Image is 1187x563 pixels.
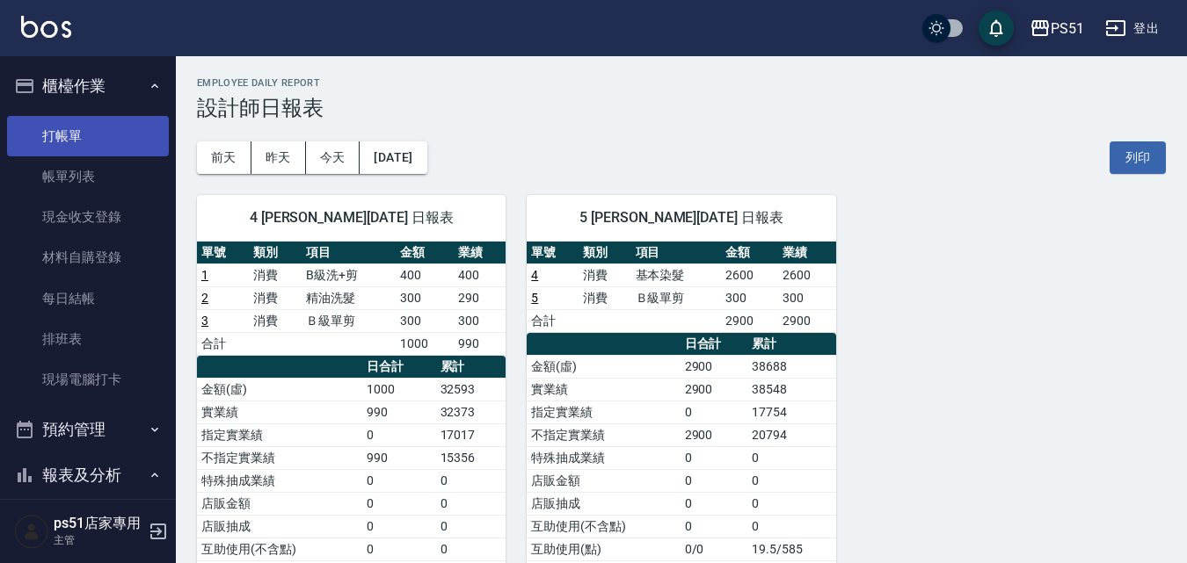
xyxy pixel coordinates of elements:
[197,141,251,174] button: 前天
[436,492,506,515] td: 0
[362,401,435,423] td: 990
[302,242,397,264] th: 項目
[396,286,453,309] td: 300
[778,309,835,332] td: 2900
[631,242,722,264] th: 項目
[681,401,748,423] td: 0
[527,492,680,515] td: 店販抽成
[436,401,506,423] td: 32373
[436,378,506,401] td: 32593
[527,242,835,333] table: a dense table
[527,242,579,264] th: 單號
[396,309,453,332] td: 300
[7,278,169,319] a: 每日結帳
[747,446,835,469] td: 0
[721,286,778,309] td: 300
[1098,12,1166,45] button: 登出
[302,263,397,286] td: B級洗+剪
[747,538,835,560] td: 19.5/585
[197,423,362,446] td: 指定實業績
[7,237,169,278] a: 材料自購登錄
[197,538,362,560] td: 互助使用(不含點)
[579,286,630,309] td: 消費
[579,242,630,264] th: 類別
[778,263,835,286] td: 2600
[302,286,397,309] td: 精油洗髮
[681,492,748,515] td: 0
[197,332,249,355] td: 合計
[721,263,778,286] td: 2600
[7,156,169,197] a: 帳單列表
[436,356,506,379] th: 累計
[197,378,362,401] td: 金額(虛)
[7,63,169,109] button: 櫃檯作業
[306,141,360,174] button: 今天
[21,16,71,38] img: Logo
[747,515,835,538] td: 0
[579,263,630,286] td: 消費
[218,209,484,227] span: 4 [PERSON_NAME][DATE] 日報表
[396,332,453,355] td: 1000
[747,401,835,423] td: 17754
[436,423,506,446] td: 17017
[197,446,362,469] td: 不指定實業績
[681,446,748,469] td: 0
[197,401,362,423] td: 實業績
[681,423,748,446] td: 2900
[454,263,506,286] td: 400
[249,286,301,309] td: 消費
[631,263,722,286] td: 基本染髮
[197,469,362,492] td: 特殊抽成業績
[454,242,506,264] th: 業績
[436,538,506,560] td: 0
[681,469,748,492] td: 0
[548,209,814,227] span: 5 [PERSON_NAME][DATE] 日報表
[436,446,506,469] td: 15356
[7,359,169,400] a: 現場電腦打卡
[302,309,397,332] td: Ｂ級單剪
[197,492,362,515] td: 店販金額
[531,268,538,282] a: 4
[527,446,680,469] td: 特殊抽成業績
[747,423,835,446] td: 20794
[681,378,748,401] td: 2900
[979,11,1014,46] button: save
[747,378,835,401] td: 38548
[747,469,835,492] td: 0
[631,286,722,309] td: Ｂ級單剪
[747,355,835,378] td: 38688
[362,469,435,492] td: 0
[249,242,301,264] th: 類別
[1051,18,1084,40] div: PS51
[197,96,1166,120] h3: 設計師日報表
[531,291,538,305] a: 5
[201,314,208,328] a: 3
[396,263,453,286] td: 400
[197,77,1166,89] h2: Employee Daily Report
[362,492,435,515] td: 0
[362,446,435,469] td: 990
[7,116,169,156] a: 打帳單
[778,242,835,264] th: 業績
[454,332,506,355] td: 990
[436,515,506,538] td: 0
[527,538,680,560] td: 互助使用(點)
[197,515,362,538] td: 店販抽成
[454,309,506,332] td: 300
[360,141,426,174] button: [DATE]
[201,291,208,305] a: 2
[251,141,306,174] button: 昨天
[1023,11,1091,47] button: PS51
[396,242,453,264] th: 金額
[527,423,680,446] td: 不指定實業績
[747,333,835,356] th: 累計
[201,268,208,282] a: 1
[454,286,506,309] td: 290
[721,242,778,264] th: 金額
[362,515,435,538] td: 0
[249,263,301,286] td: 消費
[7,407,169,452] button: 預約管理
[527,309,579,332] td: 合計
[362,378,435,401] td: 1000
[527,378,680,401] td: 實業績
